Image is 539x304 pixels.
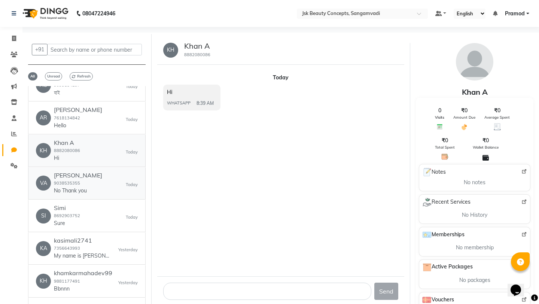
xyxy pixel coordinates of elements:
p: হাই [54,89,100,97]
span: ₹0 [494,107,500,115]
span: Wallet Balance [473,145,499,150]
h6: Khan A [54,139,80,146]
img: Average Spent Icon [494,123,501,130]
span: Active Packages [422,263,473,272]
img: Total Spent Icon [441,153,448,160]
small: 7356643993 [54,246,80,251]
small: Today [126,116,138,123]
span: No membership [456,244,494,252]
small: Today [126,214,138,221]
small: 9038535355 [54,180,80,186]
p: Sure [54,219,80,227]
small: 8882080086 [54,148,80,153]
span: Notes [422,167,446,177]
iframe: chat widget [508,274,532,297]
div: KH [36,143,51,158]
h6: kasimali2741 [54,237,110,244]
span: Visits [435,115,444,120]
p: No Thank you [54,187,102,195]
p: My name is [PERSON_NAME] I am [PERSON_NAME] shop [54,252,110,260]
h6: [PERSON_NAME] [54,172,102,179]
span: No packages [459,276,490,284]
span: No History [462,211,487,219]
span: All [28,72,37,80]
input: Search by name or phone number [47,44,142,55]
span: ₹0 [442,137,448,145]
p: Bbnnn [54,285,110,293]
small: 8882080086 [184,52,210,57]
button: +91 [32,44,48,55]
h6: khamkarmahadev99 [54,270,112,277]
span: ₹0 [461,107,468,115]
small: Today [126,182,138,188]
span: ₹0 [482,137,489,145]
div: AR [36,110,51,125]
strong: Today [273,74,289,81]
h6: [PERSON_NAME] [54,106,102,113]
small: 9881177491 [54,279,80,284]
span: Average Spent [484,115,510,120]
small: Yesterday [118,247,138,253]
h6: Simi [54,204,80,212]
p: Hi [54,154,80,162]
span: 8:39 AM [197,100,214,107]
span: No notes [464,179,485,186]
b: 08047224946 [82,3,115,24]
p: Hello [54,122,102,130]
div: Khan A [416,86,533,98]
span: WHATSAPP [167,100,191,106]
span: Total Spent [435,145,455,150]
span: Amount Due [453,115,475,120]
span: 0 [438,107,441,115]
small: 7618134842 [54,115,80,121]
small: Today [126,83,138,90]
div: KH [36,274,51,289]
small: 8692903752 [54,213,80,218]
div: KH [163,43,178,58]
h5: Khan A [184,42,210,51]
small: Yesterday [118,280,138,286]
img: logo [19,3,70,24]
div: VA [36,176,51,191]
span: Memberships [422,230,465,239]
span: Pramod [505,10,525,18]
span: Unread [45,72,62,80]
span: Refresh [70,72,93,80]
small: Today [126,149,138,155]
div: SI [36,209,51,224]
div: KA [36,241,51,256]
span: Hi [167,89,172,95]
img: Amount Due Icon [461,123,468,131]
span: Recent Services [422,198,471,207]
img: avatar [456,43,493,80]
